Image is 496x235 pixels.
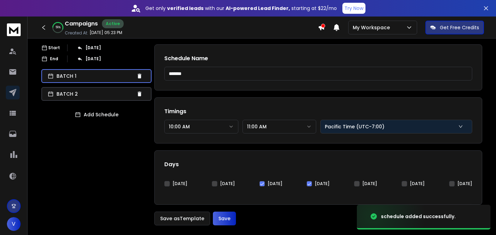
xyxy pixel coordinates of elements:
[65,20,98,28] h1: Campaigns
[167,5,204,12] strong: verified leads
[7,217,21,231] button: V
[56,90,134,97] p: BATCH 2
[145,5,337,12] p: Get only with our starting at $22/mo
[173,181,187,186] label: [DATE]
[440,24,479,31] p: Get Free Credits
[102,19,124,28] div: Active
[362,181,377,186] label: [DATE]
[220,181,235,186] label: [DATE]
[344,5,363,12] p: Try Now
[242,120,317,133] button: 11:00 AM
[164,160,472,169] h1: Days
[213,212,236,225] button: Save
[90,30,122,35] p: [DATE] 05:23 PM
[353,24,393,31] p: My Workspace
[325,123,387,130] p: Pacific Time (UTC-7:00)
[164,54,472,63] h1: Schedule Name
[41,108,152,121] button: Add Schedule
[425,21,484,34] button: Get Free Credits
[457,181,472,186] label: [DATE]
[268,181,282,186] label: [DATE]
[7,23,21,36] img: logo
[85,45,101,51] p: [DATE]
[315,181,330,186] label: [DATE]
[55,25,61,30] p: 56 %
[65,30,88,36] p: Created At:
[226,5,290,12] strong: AI-powered Lead Finder,
[154,212,210,225] button: Save asTemplate
[164,120,238,133] button: 10:00 AM
[410,181,425,186] label: [DATE]
[50,56,58,62] p: End
[48,45,60,51] p: Start
[164,107,472,116] h1: Timings
[381,213,456,220] div: schedule added successfully.
[342,3,365,14] button: Try Now
[85,56,101,62] p: [DATE]
[56,73,134,79] p: BATCH 1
